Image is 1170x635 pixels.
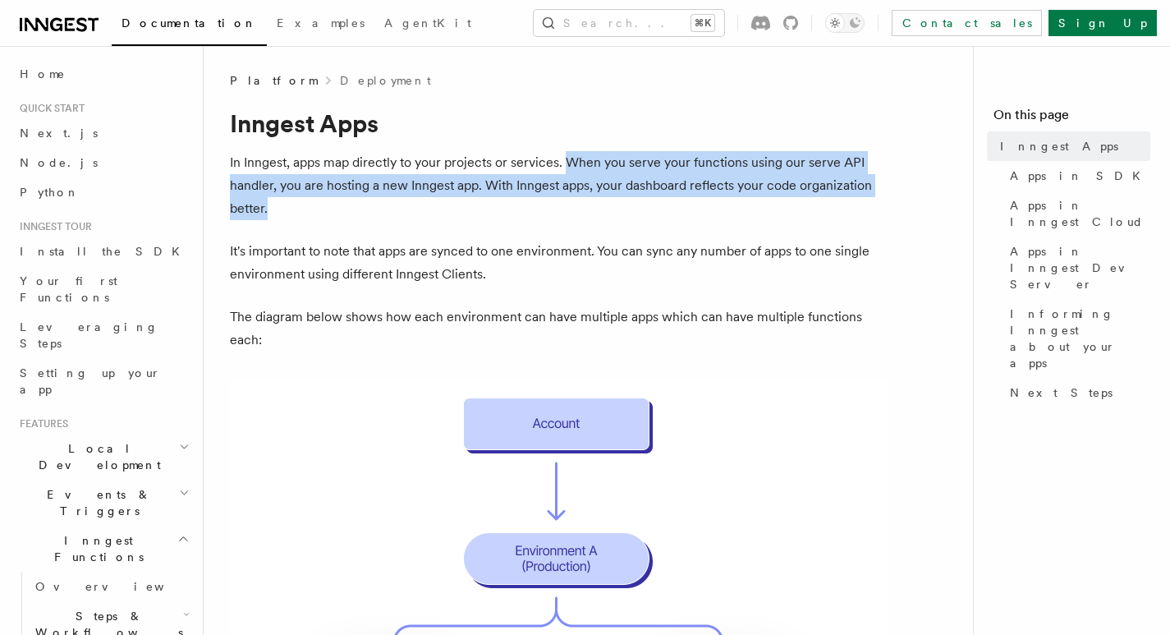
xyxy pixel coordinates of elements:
span: Local Development [13,440,179,473]
h4: On this page [993,105,1150,131]
span: Home [20,66,66,82]
a: Home [13,59,193,89]
p: In Inngest, apps map directly to your projects or services. When you serve your functions using o... [230,151,887,220]
p: The diagram below shows how each environment can have multiple apps which can have multiple funct... [230,306,887,352]
h1: Inngest Apps [230,108,887,138]
span: Documentation [122,16,257,30]
a: Apps in Inngest Cloud [1003,191,1150,237]
a: Informing Inngest about your apps [1003,299,1150,378]
span: Overview [35,580,204,593]
button: Local Development [13,434,193,480]
a: Leveraging Steps [13,312,193,358]
span: Setting up your app [20,366,161,396]
span: Apps in SDK [1010,168,1150,184]
a: Your first Functions [13,266,193,312]
a: Overview [29,572,193,601]
kbd: ⌘K [691,15,714,31]
span: Inngest tour [13,220,92,233]
button: Toggle dark mode [825,13,865,33]
span: Apps in Inngest Dev Server [1010,243,1150,292]
span: Node.js [20,156,98,169]
a: Apps in SDK [1003,161,1150,191]
span: Inngest Apps [1000,138,1118,154]
span: Next Steps [1010,384,1113,401]
a: Inngest Apps [993,131,1150,161]
a: Node.js [13,148,193,177]
span: Quick start [13,102,85,115]
button: Events & Triggers [13,480,193,526]
span: AgentKit [384,16,471,30]
a: Documentation [112,5,267,46]
span: Python [20,186,80,199]
span: Install the SDK [20,245,190,258]
a: Sign Up [1048,10,1157,36]
a: Python [13,177,193,207]
a: Setting up your app [13,358,193,404]
a: Install the SDK [13,237,193,266]
span: Next.js [20,127,98,140]
a: Next Steps [1003,378,1150,407]
span: Leveraging Steps [20,320,158,350]
a: Contact sales [892,10,1042,36]
span: Platform [230,72,317,89]
a: Examples [267,5,374,44]
a: AgentKit [374,5,481,44]
span: Examples [277,16,365,30]
a: Deployment [340,72,431,89]
p: It's important to note that apps are synced to one environment. You can sync any number of apps t... [230,240,887,286]
span: Events & Triggers [13,486,179,519]
a: Next.js [13,118,193,148]
button: Inngest Functions [13,526,193,572]
span: Inngest Functions [13,532,177,565]
button: Search...⌘K [534,10,724,36]
span: Informing Inngest about your apps [1010,306,1150,371]
span: Your first Functions [20,274,117,304]
span: Features [13,417,68,430]
a: Apps in Inngest Dev Server [1003,237,1150,299]
span: Apps in Inngest Cloud [1010,197,1150,230]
